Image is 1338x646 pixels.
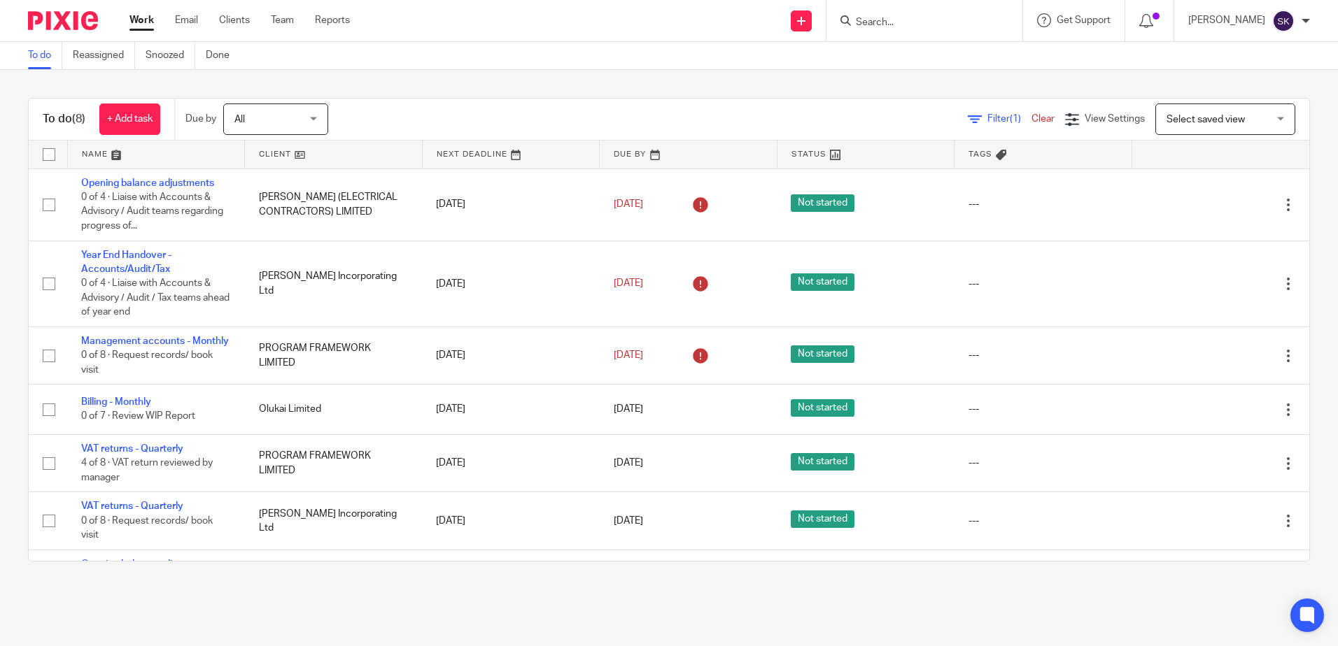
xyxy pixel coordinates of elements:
[422,434,600,491] td: [DATE]
[614,458,643,468] span: [DATE]
[422,550,600,622] td: [DATE]
[1272,10,1295,32] img: svg%3E
[245,492,423,550] td: [PERSON_NAME] Incorporating Ltd
[81,458,213,482] span: 4 of 8 · VAT return reviewed by manager
[969,150,992,158] span: Tags
[791,273,854,291] span: Not started
[1085,114,1145,124] span: View Settings
[422,168,600,241] td: [DATE]
[791,453,854,471] span: Not started
[245,326,423,384] td: PROGRAM FRAMEWORK LIMITED
[245,434,423,491] td: PROGRAM FRAMEWORK LIMITED
[99,103,160,135] a: + Add task
[791,399,854,417] span: Not started
[175,13,198,27] a: Email
[1057,15,1111,25] span: Get Support
[81,559,214,569] a: Opening balance adjustments
[614,405,643,415] span: [DATE]
[245,168,423,241] td: [PERSON_NAME] (ELECTRICAL CONTRACTORS) LIMITED
[81,192,223,231] span: 0 of 4 · Liaise with Accounts & Advisory / Audit teams regarding progress of...
[81,501,183,511] a: VAT returns - Quarterly
[422,385,600,434] td: [DATE]
[854,17,980,29] input: Search
[271,13,294,27] a: Team
[987,114,1031,124] span: Filter
[72,113,85,124] span: (8)
[81,278,230,317] span: 0 of 4 · Liaise with Accounts & Advisory / Audit / Tax teams ahead of year end
[206,42,240,69] a: Done
[234,115,245,124] span: All
[422,492,600,550] td: [DATE]
[129,13,154,27] a: Work
[81,516,213,540] span: 0 of 8 · Request records/ book visit
[81,412,195,422] span: 0 of 7 · Review WIP Report
[1167,115,1245,124] span: Select saved view
[791,194,854,212] span: Not started
[219,13,250,27] a: Clients
[969,348,1118,362] div: ---
[969,197,1118,211] div: ---
[81,397,151,407] a: Billing - Monthly
[791,510,854,528] span: Not started
[1188,13,1265,27] p: [PERSON_NAME]
[614,199,643,209] span: [DATE]
[81,250,171,274] a: Year End Handover - Accounts/Audit/Tax
[73,42,135,69] a: Reassigned
[614,350,643,360] span: [DATE]
[81,336,229,346] a: Management accounts - Monthly
[81,444,183,454] a: VAT returns - Quarterly
[969,456,1118,470] div: ---
[245,385,423,434] td: Olukai Limited
[791,345,854,363] span: Not started
[422,241,600,326] td: [DATE]
[185,112,216,126] p: Due by
[146,42,195,69] a: Snoozed
[28,42,62,69] a: To do
[245,241,423,326] td: [PERSON_NAME] Incorporating Ltd
[28,11,98,30] img: Pixie
[43,112,85,127] h1: To do
[969,277,1118,291] div: ---
[614,279,643,289] span: [DATE]
[245,550,423,622] td: PROGRAM FRAMEWORK LIMITED
[1010,114,1021,124] span: (1)
[422,326,600,384] td: [DATE]
[969,402,1118,416] div: ---
[81,178,214,188] a: Opening balance adjustments
[614,516,643,526] span: [DATE]
[81,350,213,375] span: 0 of 8 · Request records/ book visit
[1031,114,1055,124] a: Clear
[969,514,1118,528] div: ---
[315,13,350,27] a: Reports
